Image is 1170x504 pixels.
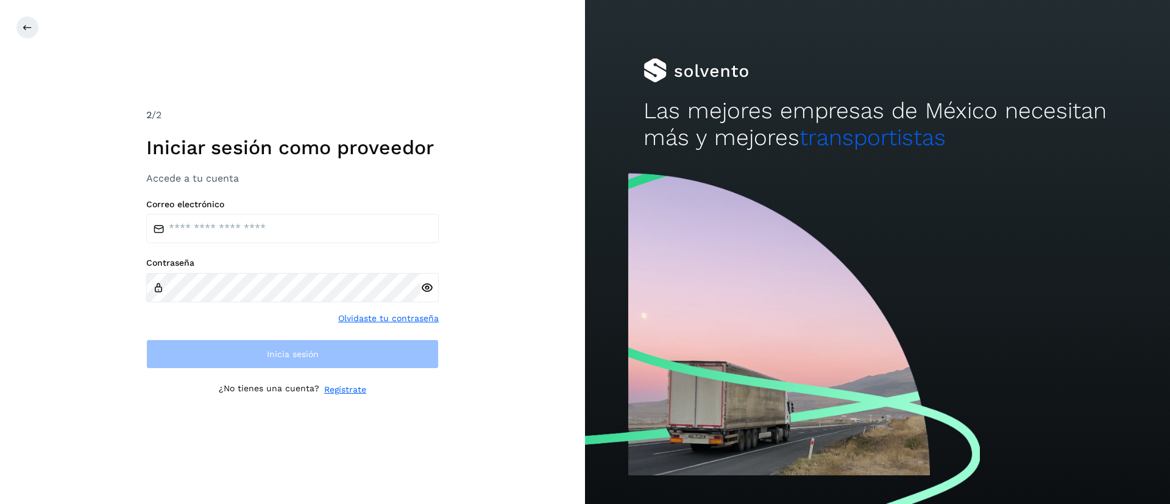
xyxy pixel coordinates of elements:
[643,98,1111,152] h2: Las mejores empresas de México necesitan más y mejores
[219,383,319,396] p: ¿No tienes una cuenta?
[338,312,439,325] a: Olvidaste tu contraseña
[146,258,439,268] label: Contraseña
[799,124,946,151] span: transportistas
[146,339,439,369] button: Inicia sesión
[146,109,152,121] span: 2
[146,199,439,210] label: Correo electrónico
[146,136,439,159] h1: Iniciar sesión como proveedor
[267,350,319,358] span: Inicia sesión
[146,172,439,184] h3: Accede a tu cuenta
[146,108,439,122] div: /2
[324,383,366,396] a: Regístrate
